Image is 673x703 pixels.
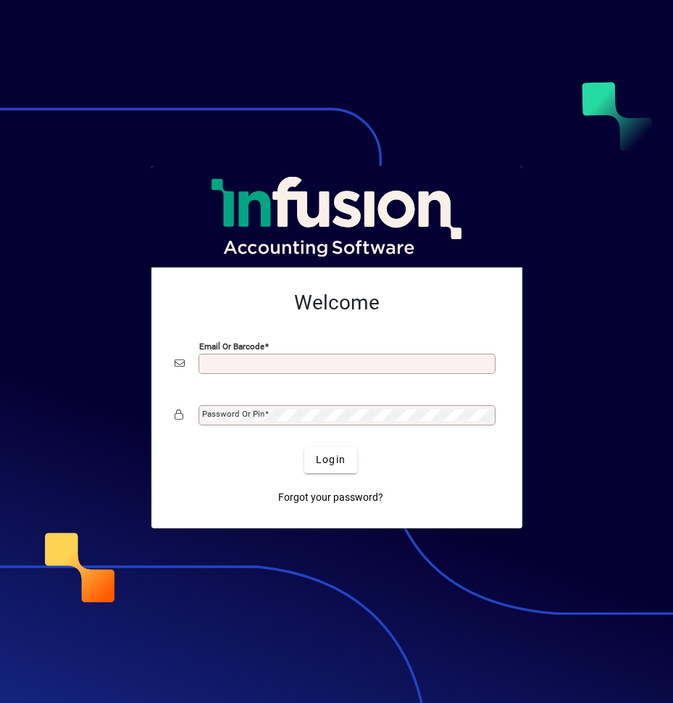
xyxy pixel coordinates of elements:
mat-label: Email or Barcode [199,341,264,351]
span: Forgot your password? [278,490,383,505]
span: Login [316,452,346,467]
mat-label: Password or Pin [202,409,264,419]
h2: Welcome [175,291,499,315]
button: Login [304,447,357,473]
a: Forgot your password? [272,485,389,511]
